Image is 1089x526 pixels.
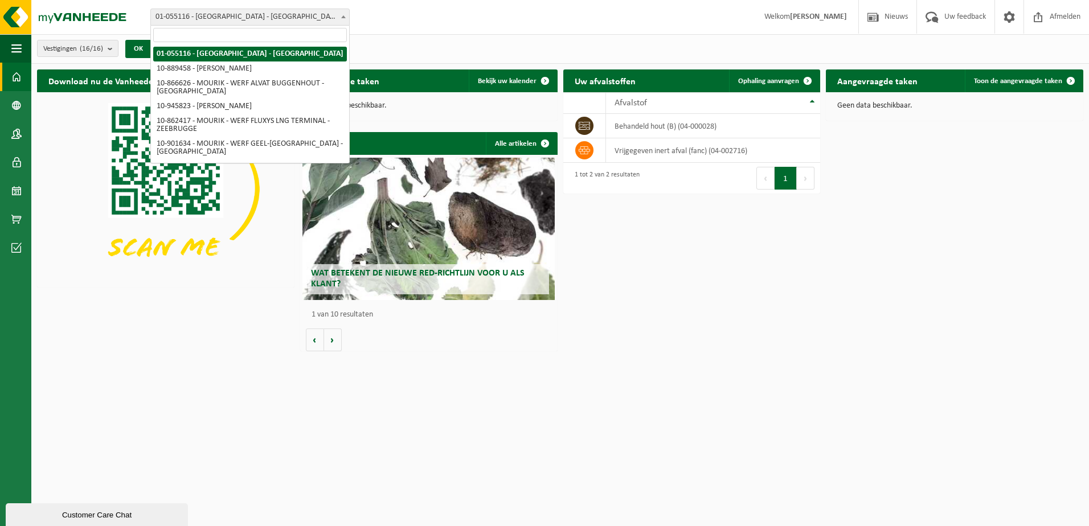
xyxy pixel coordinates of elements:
li: 10-901634 - MOURIK - WERF GEEL-[GEOGRAPHIC_DATA] - [GEOGRAPHIC_DATA] [153,137,347,159]
li: 10-866626 - MOURIK - WERF ALVAT BUGGENHOUT - [GEOGRAPHIC_DATA] [153,76,347,99]
td: vrijgegeven inert afval (fanc) (04-002716) [606,138,821,163]
li: 10-945823 - [PERSON_NAME] [153,99,347,114]
span: Bekijk uw kalender [478,77,537,85]
a: Wat betekent de nieuwe RED-richtlijn voor u als klant? [302,158,555,300]
iframe: chat widget [6,501,190,526]
h2: Aangevraagde taken [826,69,929,92]
li: 10-856778 - MOURIK - WERF MOL - MOL [153,159,347,174]
button: Vorige [306,328,324,351]
li: 10-889458 - [PERSON_NAME] [153,61,347,76]
span: 01-055116 - MOURIK - ANTWERPEN [150,9,350,26]
button: Next [797,167,814,190]
button: OK [125,40,152,58]
span: Afvalstof [615,98,647,108]
td: behandeld hout (B) (04-000028) [606,114,821,138]
span: 01-055116 - MOURIK - ANTWERPEN [151,9,349,25]
li: 10-862417 - MOURIK - WERF FLUXYS LNG TERMINAL - ZEEBRUGGE [153,114,347,137]
img: Download de VHEPlus App [37,92,294,285]
a: Ophaling aanvragen [729,69,819,92]
span: Toon de aangevraagde taken [974,77,1062,85]
a: Alle artikelen [486,132,556,155]
div: 1 tot 2 van 2 resultaten [569,166,640,191]
span: Wat betekent de nieuwe RED-richtlijn voor u als klant? [311,269,525,289]
p: Geen data beschikbaar. [312,102,546,110]
a: Toon de aangevraagde taken [965,69,1082,92]
p: Geen data beschikbaar. [837,102,1072,110]
a: Bekijk uw kalender [469,69,556,92]
li: 01-055116 - [GEOGRAPHIC_DATA] - [GEOGRAPHIC_DATA] [153,47,347,61]
count: (16/16) [80,45,103,52]
p: 1 van 10 resultaten [312,311,552,319]
span: Vestigingen [43,40,103,57]
button: Previous [756,167,775,190]
strong: [PERSON_NAME] [790,13,847,21]
button: Volgende [324,328,342,351]
button: Vestigingen(16/16) [37,40,118,57]
h2: Uw afvalstoffen [563,69,647,92]
button: 1 [775,167,797,190]
h2: Download nu de Vanheede+ app! [37,69,189,92]
span: Ophaling aanvragen [738,77,799,85]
